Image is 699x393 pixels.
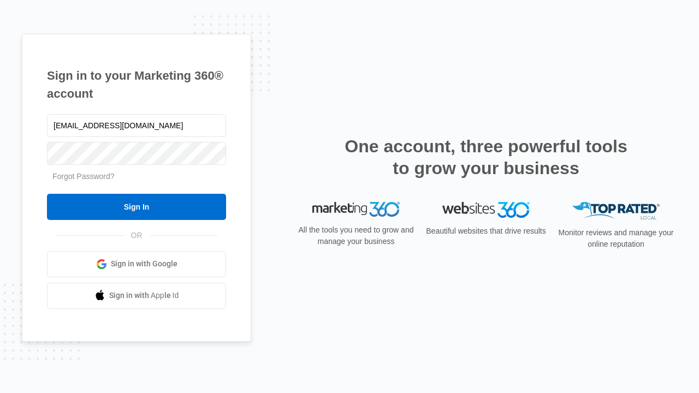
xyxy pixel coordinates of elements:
[295,224,417,247] p: All the tools you need to grow and manage your business
[47,251,226,277] a: Sign in with Google
[572,202,660,220] img: Top Rated Local
[111,258,177,270] span: Sign in with Google
[341,135,631,179] h2: One account, three powerful tools to grow your business
[47,283,226,309] a: Sign in with Apple Id
[123,230,150,241] span: OR
[47,67,226,103] h1: Sign in to your Marketing 360® account
[109,290,179,301] span: Sign in with Apple Id
[47,114,226,137] input: Email
[555,227,677,250] p: Monitor reviews and manage your online reputation
[312,202,400,217] img: Marketing 360
[425,225,547,237] p: Beautiful websites that drive results
[442,202,530,218] img: Websites 360
[47,194,226,220] input: Sign In
[52,172,115,181] a: Forgot Password?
